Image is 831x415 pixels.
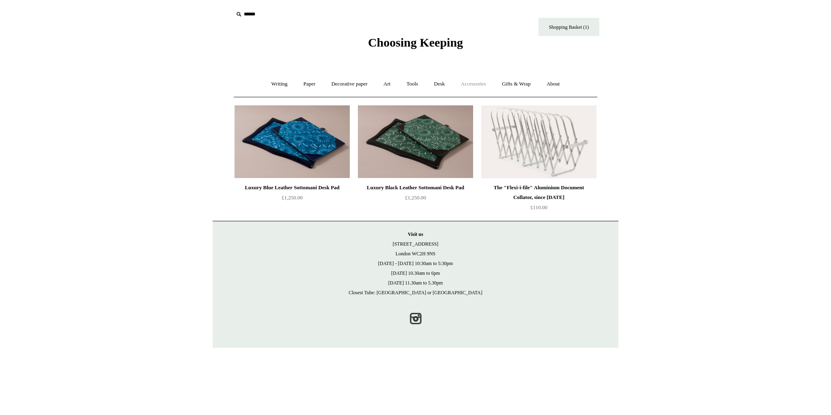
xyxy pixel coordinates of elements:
[237,183,348,193] div: Luxury Blue Leather Sottomani Desk Pad
[481,105,596,178] img: The "Flexi-i-file" Aluminium Document Collator, since 1941
[296,73,323,95] a: Paper
[264,73,295,95] a: Writing
[358,105,473,178] img: Luxury Black Leather Sottomani Desk Pad
[368,36,463,49] span: Choosing Keeping
[235,105,350,178] img: Luxury Blue Leather Sottomani Desk Pad
[538,18,599,36] a: Shopping Basket (1)
[282,195,303,201] span: £1,250.00
[368,42,463,48] a: Choosing Keeping
[358,183,473,216] a: Luxury Black Leather Sottomani Desk Pad £1,250.00
[235,183,350,216] a: Luxury Blue Leather Sottomani Desk Pad £1,250.00
[454,73,493,95] a: Accessories
[408,231,423,237] strong: Visit us
[405,195,426,201] span: £1,250.00
[360,183,471,193] div: Luxury Black Leather Sottomani Desk Pad
[481,105,596,178] a: The "Flexi-i-file" Aluminium Document Collator, since 1941 The "Flexi-i-file" Aluminium Document ...
[530,204,547,210] span: £110.00
[481,183,596,216] a: The "Flexi-i-file" Aluminium Document Collator, since [DATE] £110.00
[407,310,424,327] a: Instagram
[427,73,452,95] a: Desk
[483,183,594,202] div: The "Flexi-i-file" Aluminium Document Collator, since [DATE]
[221,229,610,297] p: [STREET_ADDRESS] London WC2H 9NS [DATE] - [DATE] 10:30am to 5:30pm [DATE] 10.30am to 6pm [DATE] 1...
[495,73,538,95] a: Gifts & Wrap
[324,73,375,95] a: Decorative paper
[376,73,398,95] a: Art
[399,73,426,95] a: Tools
[539,73,567,95] a: About
[235,105,350,178] a: Luxury Blue Leather Sottomani Desk Pad Luxury Blue Leather Sottomani Desk Pad
[358,105,473,178] a: Luxury Black Leather Sottomani Desk Pad Luxury Black Leather Sottomani Desk Pad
